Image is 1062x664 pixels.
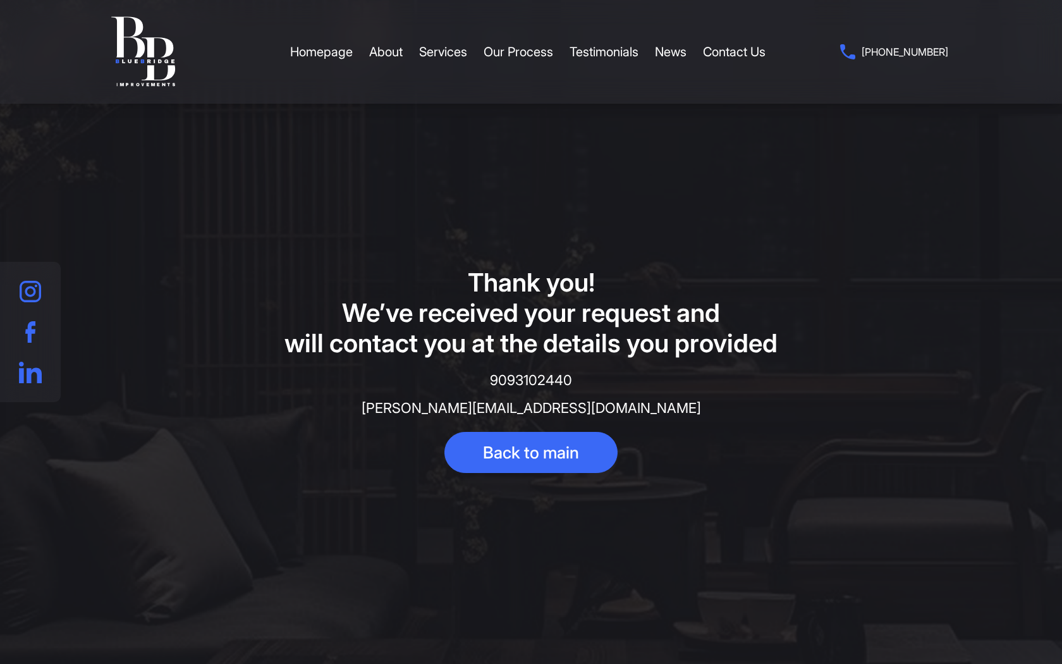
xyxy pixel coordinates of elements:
[862,43,948,61] span: [PHONE_NUMBER]
[655,33,687,71] a: News
[247,267,815,359] h1: Thank you! We’ve received your request and will contact you at the details you provided
[484,33,553,71] a: Our Process
[419,33,467,71] a: Services
[290,33,353,71] a: Homepage
[444,432,618,473] a: Back to main
[362,400,701,416] a: [PERSON_NAME][EMAIL_ADDRESS][DOMAIN_NAME]
[703,33,766,71] a: Contact Us
[840,43,948,61] a: [PHONE_NUMBER]
[490,372,572,388] a: 9093102440
[570,33,638,71] a: Testimonials
[369,33,403,71] a: About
